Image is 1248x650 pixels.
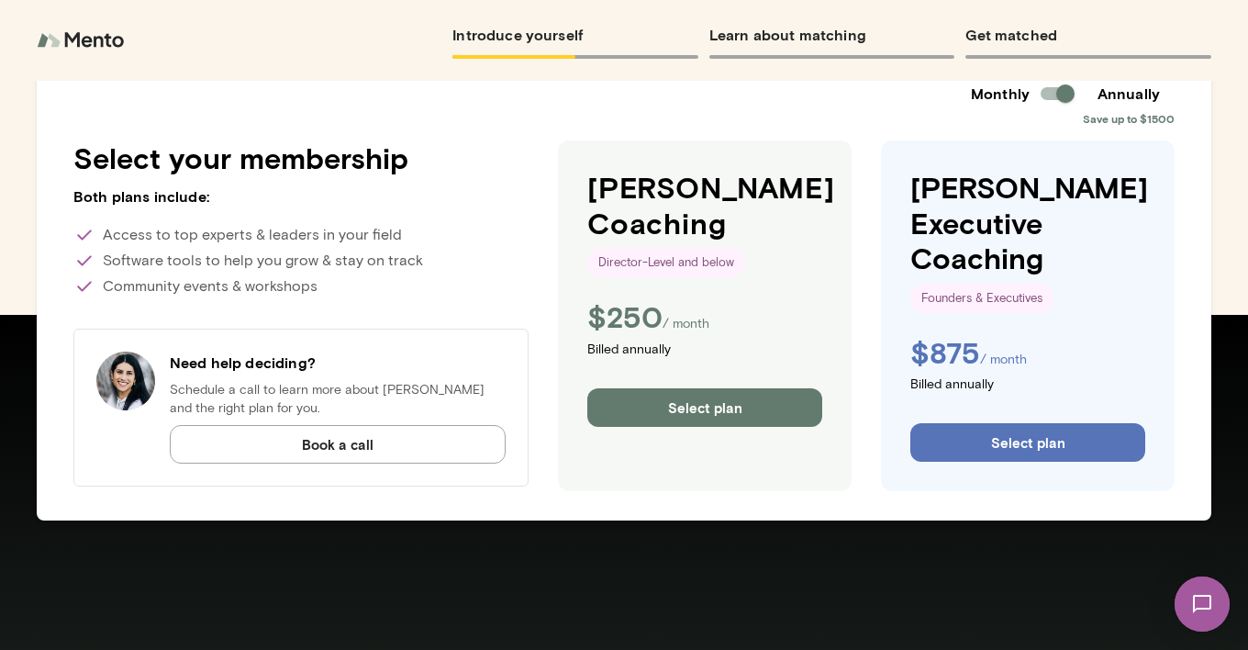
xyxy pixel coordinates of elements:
h6: Both plans include: [73,185,529,207]
p: / month [980,351,1027,369]
p: Community events & workshops [73,275,529,297]
img: logo [37,22,128,59]
h6: Get matched [965,22,1211,48]
p: Billed annually [587,341,822,363]
h4: $ 250 [587,299,663,334]
p: Schedule a call to learn more about [PERSON_NAME] and the right plan for you. [170,381,506,418]
p: Access to top experts & leaders in your field [73,224,529,246]
h4: $ 875 [910,335,980,370]
span: Save up to $1500 [1083,111,1175,126]
p: / month [663,315,709,333]
span: Director-Level and below [587,253,745,272]
h4: [PERSON_NAME] Executive Coaching [910,170,1145,275]
h6: Introduce yourself [452,22,698,48]
p: Software tools to help you grow & stay on track [73,250,529,272]
h6: Learn about matching [709,22,955,48]
h4: Select your membership [73,140,529,175]
h6: Annually [1083,83,1175,105]
h6: Need help deciding? [170,352,506,374]
img: Have a question? [96,352,155,410]
p: Billed annually [910,375,1145,398]
h4: [PERSON_NAME] Coaching [587,170,822,241]
button: Book a call [170,425,506,464]
h6: Monthly [971,83,1030,105]
button: Select plan [587,388,822,427]
button: Select plan [910,423,1145,462]
span: Founders & Executives [910,289,1053,308]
